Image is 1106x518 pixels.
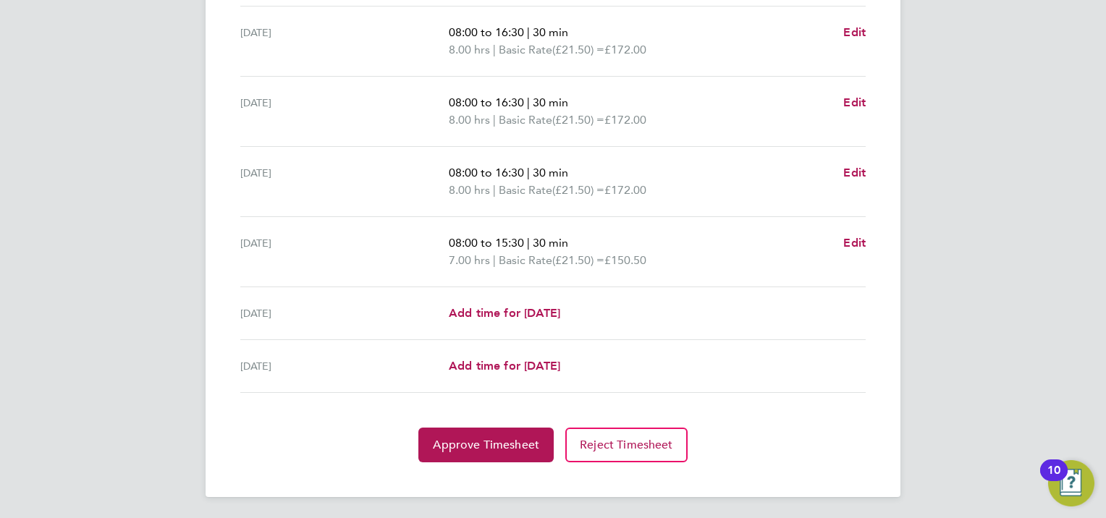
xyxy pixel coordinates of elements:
[449,166,524,179] span: 08:00 to 16:30
[499,252,552,269] span: Basic Rate
[499,41,552,59] span: Basic Rate
[240,24,449,59] div: [DATE]
[604,43,646,56] span: £172.00
[240,357,449,375] div: [DATE]
[533,95,568,109] span: 30 min
[580,438,673,452] span: Reject Timesheet
[449,113,490,127] span: 8.00 hrs
[240,94,449,129] div: [DATE]
[527,25,530,39] span: |
[493,183,496,197] span: |
[240,164,449,199] div: [DATE]
[449,43,490,56] span: 8.00 hrs
[533,166,568,179] span: 30 min
[493,43,496,56] span: |
[240,234,449,269] div: [DATE]
[449,305,560,322] a: Add time for [DATE]
[527,95,530,109] span: |
[604,183,646,197] span: £172.00
[604,253,646,267] span: £150.50
[449,183,490,197] span: 8.00 hrs
[843,164,866,182] a: Edit
[527,166,530,179] span: |
[449,357,560,375] a: Add time for [DATE]
[552,183,604,197] span: (£21.50) =
[843,95,866,109] span: Edit
[499,182,552,199] span: Basic Rate
[843,94,866,111] a: Edit
[843,24,866,41] a: Edit
[843,236,866,250] span: Edit
[533,25,568,39] span: 30 min
[418,428,554,462] button: Approve Timesheet
[493,253,496,267] span: |
[433,438,539,452] span: Approve Timesheet
[843,25,866,39] span: Edit
[565,428,688,462] button: Reject Timesheet
[499,111,552,129] span: Basic Rate
[1048,460,1094,506] button: Open Resource Center, 10 new notifications
[843,166,866,179] span: Edit
[527,236,530,250] span: |
[449,306,560,320] span: Add time for [DATE]
[240,305,449,322] div: [DATE]
[552,43,604,56] span: (£21.50) =
[843,234,866,252] a: Edit
[533,236,568,250] span: 30 min
[1047,470,1060,489] div: 10
[449,25,524,39] span: 08:00 to 16:30
[552,253,604,267] span: (£21.50) =
[493,113,496,127] span: |
[604,113,646,127] span: £172.00
[449,236,524,250] span: 08:00 to 15:30
[449,359,560,373] span: Add time for [DATE]
[449,253,490,267] span: 7.00 hrs
[552,113,604,127] span: (£21.50) =
[449,95,524,109] span: 08:00 to 16:30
